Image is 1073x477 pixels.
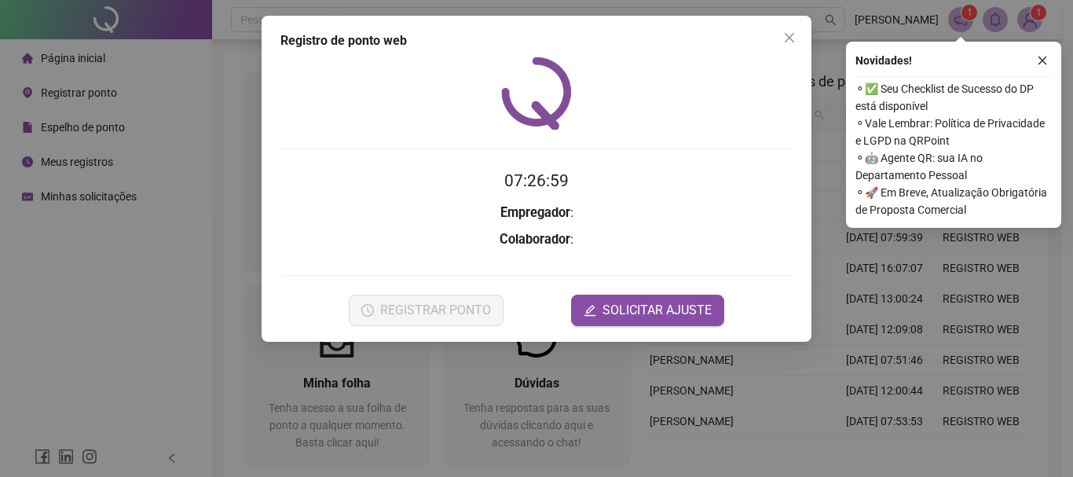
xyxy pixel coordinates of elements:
[1037,55,1048,66] span: close
[349,295,504,326] button: REGISTRAR PONTO
[500,205,570,220] strong: Empregador
[855,52,912,69] span: Novidades !
[783,31,796,44] span: close
[855,80,1052,115] span: ⚬ ✅ Seu Checklist de Sucesso do DP está disponível
[501,57,572,130] img: QRPoint
[855,115,1052,149] span: ⚬ Vale Lembrar: Política de Privacidade e LGPD na QRPoint
[571,295,724,326] button: editSOLICITAR AJUSTE
[280,203,793,223] h3: :
[855,149,1052,184] span: ⚬ 🤖 Agente QR: sua IA no Departamento Pessoal
[602,301,712,320] span: SOLICITAR AJUSTE
[855,184,1052,218] span: ⚬ 🚀 Em Breve, Atualização Obrigatória de Proposta Comercial
[504,171,569,190] time: 07:26:59
[500,232,570,247] strong: Colaborador
[280,229,793,250] h3: :
[584,304,596,317] span: edit
[777,25,802,50] button: Close
[280,31,793,50] div: Registro de ponto web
